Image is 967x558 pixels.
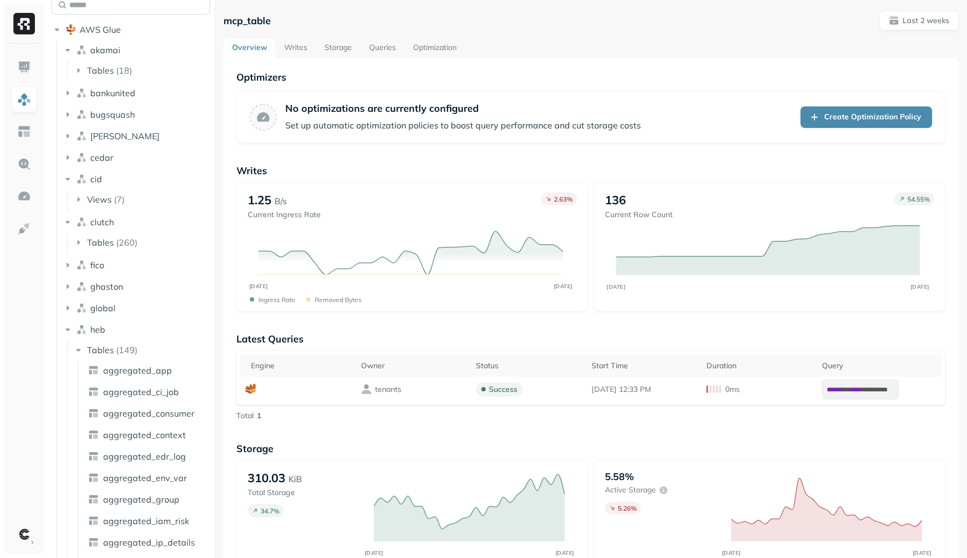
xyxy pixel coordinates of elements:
img: Dashboard [17,60,31,74]
p: mcp_table [223,15,271,27]
img: namespace [76,174,87,184]
tspan: [DATE] [554,283,573,290]
img: Query Explorer [17,157,31,171]
img: root [66,24,76,35]
p: 2.63 % [554,195,573,203]
tspan: [DATE] [911,283,929,290]
img: namespace [76,303,87,313]
div: Status [476,359,581,372]
img: Asset Explorer [17,125,31,139]
a: Queries [360,39,405,58]
p: Ingress Rate [258,296,295,304]
button: cedar [62,149,211,166]
img: namespace [76,324,87,335]
img: namespace [76,88,87,98]
p: 54.55 % [907,195,930,203]
button: AWS Glue [52,21,210,38]
p: 5.58% [605,470,634,483]
a: Create Optimization Policy [800,106,932,128]
span: aggregated_ip_details [103,537,195,548]
tspan: [DATE] [607,283,625,290]
span: global [90,303,116,313]
img: table [88,365,99,376]
img: namespace [76,260,87,270]
img: namespace [76,281,87,292]
p: 310.03 [248,470,285,485]
img: namespace [76,152,87,163]
tspan: [DATE] [364,549,383,556]
a: aggregated_app [84,362,212,379]
span: [PERSON_NAME] [90,131,160,141]
a: Storage [316,39,360,58]
button: global [62,299,211,317]
img: table [88,408,99,419]
img: namespace [76,45,87,55]
button: cid [62,170,211,188]
span: aggregated_context [103,430,186,440]
p: Total [236,411,254,421]
img: table [88,494,99,505]
img: namespace [76,131,87,141]
p: KiB [288,473,302,485]
span: aggregated_group [103,494,179,505]
img: table [88,473,99,483]
p: Current Row Count [605,210,673,220]
p: Latest Queries [236,333,946,345]
img: table [88,451,99,462]
img: table [88,537,99,548]
a: aggregated_ip_details [84,534,212,551]
button: fico [62,256,211,274]
a: Optimization [405,39,465,58]
p: Removed bytes [315,296,362,304]
p: Set up automatic optimization policies to boost query performance and cut storage costs [285,119,641,132]
img: Integrations [17,221,31,235]
p: ( 260 ) [116,237,138,248]
p: 1.25 [248,192,271,208]
img: namespace [76,109,87,120]
a: Writes [276,39,316,58]
span: ghaston [90,281,123,292]
img: Assets [17,92,31,106]
button: Views(7) [73,191,211,208]
span: Tables [87,237,114,248]
span: aggregated_ci_job [103,387,179,397]
span: clutch [90,217,114,227]
div: Query [822,359,936,372]
span: aggregated_iam_risk [103,516,189,526]
tspan: [DATE] [912,549,931,556]
a: aggregated_env_var [84,469,212,487]
span: aggregated_edr_log [103,451,186,462]
a: Overview [223,39,276,58]
img: table [88,387,99,397]
p: 5.26 % [618,504,637,512]
span: cid [90,174,102,184]
p: 136 [605,192,626,208]
tspan: [DATE] [249,283,268,290]
div: Engine [251,359,350,372]
div: Owner [361,359,466,372]
tspan: [DATE] [721,549,740,556]
button: heb [62,321,211,338]
p: Total Storage [248,488,363,498]
span: aggregated_env_var [103,473,187,483]
button: Tables(260) [73,234,211,251]
p: Active storage [605,485,656,495]
a: aggregated_edr_log [84,448,212,465]
button: bugsquash [62,106,211,123]
span: Views [87,194,112,205]
p: 0ms [725,384,740,395]
p: B/s [275,195,287,208]
a: aggregated_iam_risk [84,512,212,530]
img: Ryft [13,13,35,34]
img: table [88,430,99,440]
img: namespace [76,217,87,227]
button: clutch [62,213,211,231]
span: cedar [90,152,113,163]
span: Tables [87,345,114,355]
span: aggregated_app [103,365,172,376]
tspan: [DATE] [555,549,574,556]
p: Storage [236,442,946,455]
span: akamai [90,45,120,55]
p: Writes [236,164,946,177]
img: Clutch [17,527,32,542]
